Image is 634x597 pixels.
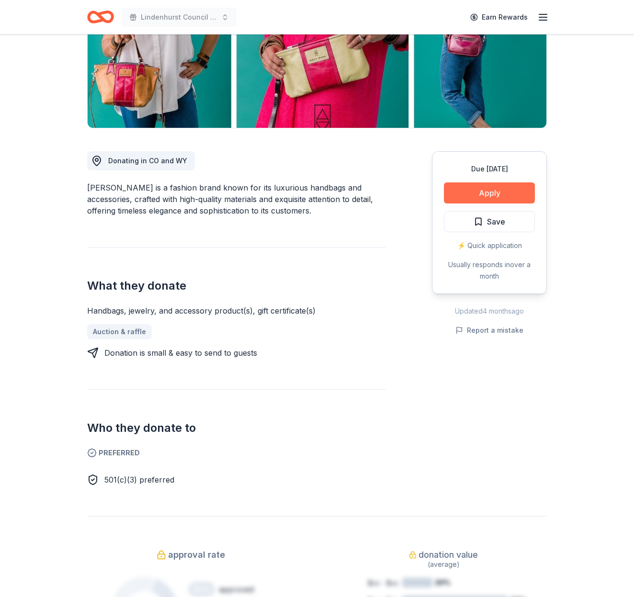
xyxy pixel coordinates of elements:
[444,163,535,175] div: Due [DATE]
[87,447,386,459] span: Preferred
[188,582,215,597] div: 20 %
[435,578,451,586] tspan: 20%
[87,182,386,216] div: [PERSON_NAME] is a fashion brand known for its luxurious handbags and accessories, crafted with h...
[444,182,535,203] button: Apply
[444,240,535,251] div: ⚡️ Quick application
[487,215,505,228] span: Save
[168,547,225,563] span: approval rate
[444,259,535,282] div: Usually responds in over a month
[87,324,152,339] a: Auction & raffle
[104,347,257,359] div: Donation is small & easy to send to guests
[455,325,523,336] button: Report a mistake
[87,305,386,316] div: Handbags, jewelry, and accessory product(s), gift certificate(s)
[122,8,237,27] button: Lindenhurst Council of PTA's "Bright Futures" Fundraiser
[340,559,547,570] div: (average)
[87,420,386,436] h2: Who they donate to
[87,6,114,28] a: Home
[108,157,187,165] span: Donating in CO and WY
[141,11,217,23] span: Lindenhurst Council of PTA's "Bright Futures" Fundraiser
[464,9,533,26] a: Earn Rewards
[444,211,535,232] button: Save
[219,584,254,595] div: approved
[87,278,386,293] h2: What they donate
[368,579,398,587] tspan: $xx - $xx
[432,305,547,317] div: Updated 4 months ago
[104,475,174,484] span: 501(c)(3) preferred
[419,547,478,563] span: donation value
